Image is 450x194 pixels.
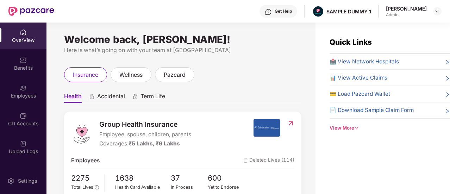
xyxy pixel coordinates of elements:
[445,107,450,114] span: right
[64,93,82,103] span: Health
[119,70,143,79] span: wellness
[243,156,294,165] span: Deleted Lives (114)
[330,90,390,98] span: 💳 Load Pazcard Wallet
[8,7,54,16] img: New Pazcare Logo
[330,74,387,82] span: 📊 View Active Claims
[20,57,27,64] img: svg+xml;base64,PHN2ZyBpZD0iQmVuZWZpdHMiIHhtbG5zPSJodHRwOi8vd3d3LnczLm9yZy8yMDAwL3N2ZyIgd2lkdGg9Ij...
[313,6,323,17] img: Pazcare_Alternative_logo-01-01.png
[115,184,171,191] div: Health Card Available
[435,8,440,14] img: svg+xml;base64,PHN2ZyBpZD0iRHJvcGRvd24tMzJ4MzIiIHhtbG5zPSJodHRwOi8vd3d3LnczLm9yZy8yMDAwL3N2ZyIgd2...
[99,130,191,139] span: Employee, spouse, children, parents
[140,93,165,103] span: Term Life
[275,8,292,14] div: Get Help
[330,38,372,46] span: Quick Links
[89,93,95,100] div: animation
[16,177,39,184] div: Settings
[354,126,359,130] span: down
[386,12,427,18] div: Admin
[71,173,99,184] span: 2275
[386,5,427,12] div: [PERSON_NAME]
[445,75,450,82] span: right
[7,177,14,184] img: svg+xml;base64,PHN2ZyBpZD0iU2V0dGluZy0yMHgyMCIgeG1sbnM9Imh0dHA6Ly93d3cudzMub3JnLzIwMDAvc3ZnIiB3aW...
[99,139,191,148] div: Coverages:
[73,70,98,79] span: insurance
[20,85,27,92] img: svg+xml;base64,PHN2ZyBpZD0iRW1wbG95ZWVzIiB4bWxucz0iaHR0cDovL3d3dy53My5vcmcvMjAwMC9zdmciIHdpZHRoPS...
[99,119,191,130] span: Group Health Insurance
[20,112,27,119] img: svg+xml;base64,PHN2ZyBpZD0iQ0RfQWNjb3VudHMiIGRhdGEtbmFtZT0iQ0QgQWNjb3VudHMiIHhtbG5zPSJodHRwOi8vd3...
[64,46,301,55] div: Here is what’s going on with your team at [GEOGRAPHIC_DATA]
[208,173,245,184] span: 600
[330,106,414,114] span: 📄 Download Sample Claim Form
[129,140,180,147] span: ₹5 Lakhs, ₹6 Lakhs
[132,93,138,100] div: animation
[171,173,208,184] span: 37
[97,93,125,103] span: Accidental
[95,185,99,189] span: info-circle
[445,91,450,98] span: right
[20,140,27,147] img: svg+xml;base64,PHN2ZyBpZD0iVXBsb2FkX0xvZ3MiIGRhdGEtbmFtZT0iVXBsb2FkIExvZ3MiIHhtbG5zPSJodHRwOi8vd3...
[71,123,92,144] img: logo
[330,57,399,66] span: 🏥 View Network Hospitals
[445,59,450,66] span: right
[326,8,371,15] div: SAMPLE DUMMY 1
[330,124,450,132] div: View More
[20,29,27,36] img: svg+xml;base64,PHN2ZyBpZD0iSG9tZSIgeG1sbnM9Imh0dHA6Ly93d3cudzMub3JnLzIwMDAvc3ZnIiB3aWR0aD0iMjAiIG...
[243,158,248,163] img: deleteIcon
[164,70,186,79] span: pazcard
[71,184,93,190] span: Total Lives
[287,120,294,127] img: RedirectIcon
[171,184,208,191] div: In Process
[265,8,272,15] img: svg+xml;base64,PHN2ZyBpZD0iSGVscC0zMngzMiIgeG1sbnM9Imh0dHA6Ly93d3cudzMub3JnLzIwMDAvc3ZnIiB3aWR0aD...
[208,184,245,191] div: Yet to Endorse
[64,37,301,42] div: Welcome back, [PERSON_NAME]!
[115,173,171,184] span: 1638
[71,156,100,165] span: Employees
[254,119,280,137] img: insurerIcon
